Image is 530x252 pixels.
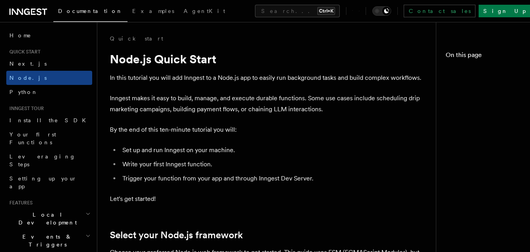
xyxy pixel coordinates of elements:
span: Examples [132,8,174,14]
a: Install the SDK [6,113,92,127]
a: Optional: Use a starter project [455,115,521,145]
a: Select your Node.js framework [450,85,521,115]
h4: On this page [446,50,521,63]
a: Quick start [110,35,163,42]
span: Your first Functions [9,131,56,145]
p: Inngest makes it easy to build, manage, and execute durable functions. Some use cases include sch... [110,93,424,115]
a: Contact sales [404,5,475,17]
button: Local Development [6,208,92,230]
a: Home [6,28,92,42]
button: Search...Ctrl+K [255,5,340,17]
button: Toggle dark mode [372,6,391,16]
span: 2. Run the Inngest Dev Server [454,192,521,215]
span: Quick start [6,49,40,55]
span: 1. Install the Inngest SDK [454,170,521,186]
span: Install the SDK [9,117,91,123]
span: Inngest tour [6,105,44,112]
a: Next.js [6,57,92,71]
a: 1. Install the Inngest SDK [450,167,521,189]
a: Examples [127,2,179,21]
a: 3. Create an Inngest client [450,219,521,248]
a: Your first Functions [6,127,92,149]
span: Select your Node.js framework [454,88,521,112]
a: AgentKit [179,2,230,21]
a: Documentation [53,2,127,22]
li: Trigger your function from your app and through Inngest Dev Server. [120,173,424,184]
span: Setting up your app [9,175,77,189]
a: Node.js [6,71,92,85]
a: Leveraging Steps [6,149,92,171]
span: Home [9,31,31,39]
a: 2. Run the Inngest Dev Server [450,189,521,219]
p: By the end of this ten-minute tutorial you will: [110,124,424,135]
kbd: Ctrl+K [317,7,335,15]
span: Node.js [9,75,47,81]
span: Python [9,89,38,95]
span: Local Development [6,211,86,226]
span: Leveraging Steps [9,153,76,167]
a: Node.js Quick Start [446,63,521,85]
h1: Node.js Quick Start [110,52,424,66]
p: Let's get started! [110,193,424,204]
span: Events & Triggers [6,233,86,248]
span: Optional: Use a starter project [458,118,521,142]
a: Starting your project [450,145,521,167]
span: Features [6,200,33,206]
p: In this tutorial you will add Inngest to a Node.js app to easily run background tasks and build c... [110,72,424,83]
li: Write your first Inngest function. [120,159,424,170]
span: Documentation [58,8,123,14]
a: Setting up your app [6,171,92,193]
li: Set up and run Inngest on your machine. [120,145,424,156]
span: AgentKit [184,8,225,14]
span: Node.js Quick Start [449,66,521,82]
a: Select your Node.js framework [110,230,243,241]
span: 3. Create an Inngest client [454,222,521,245]
button: Events & Triggers [6,230,92,252]
span: Next.js [9,61,47,67]
a: Python [6,85,92,99]
span: Starting your project [454,148,521,164]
